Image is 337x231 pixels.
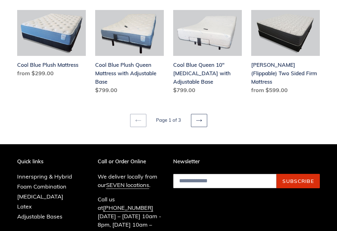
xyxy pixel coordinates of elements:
[17,159,81,165] p: Quick links
[17,213,62,220] a: Adjustable Bases
[173,159,320,165] p: Newsletter
[17,10,86,80] a: Cool Blue Plush Mattress
[98,159,164,165] p: Call or Order Online
[98,173,164,189] p: We deliver locally from our .
[17,173,72,180] a: Innerspring & Hybrid
[17,203,32,210] a: Latex
[106,182,149,189] a: SEVEN locations
[282,178,314,184] span: Subscribe
[173,10,242,97] a: Cool Blue Queen 10" Memory Foam with Adjustable Base
[95,10,164,97] a: Cool Blue Plush Queen Mattress with Adjustable Base
[276,174,320,189] button: Subscribe
[251,10,320,97] a: Del Ray (Flippable) Two Sided Firm Mattress
[103,204,153,212] a: [PHONE_NUMBER]
[173,174,276,189] input: Email address
[17,193,63,200] a: [MEDICAL_DATA]
[148,117,190,124] li: Page 1 of 3
[17,183,66,190] a: Foam Combination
